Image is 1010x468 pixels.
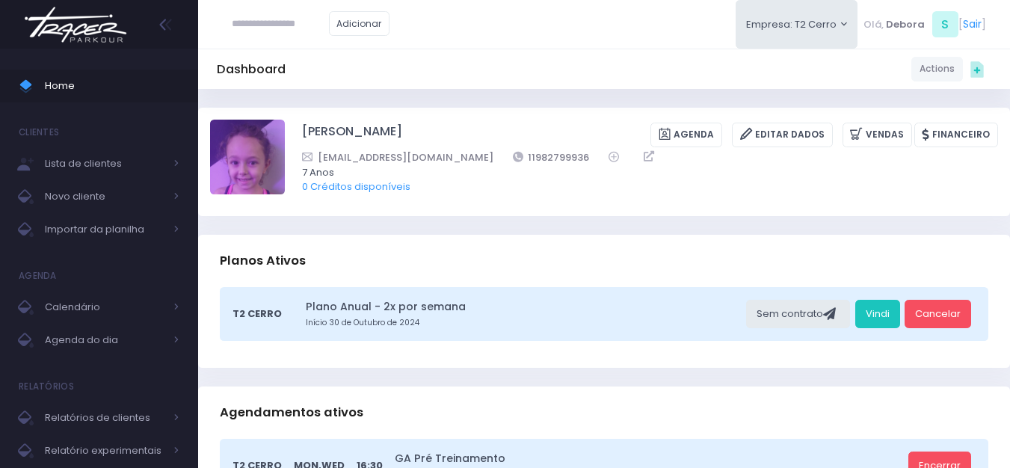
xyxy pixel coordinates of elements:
a: GA Pré Treinamento [395,451,903,467]
a: Plano Anual - 2x por semana [306,299,742,315]
span: Relatório experimentais [45,441,164,461]
h4: Clientes [19,117,59,147]
span: Calendário [45,298,164,317]
h5: Dashboard [217,62,286,77]
span: Relatórios de clientes [45,408,164,428]
a: Vendas [843,123,912,147]
a: Financeiro [914,123,998,147]
a: Agenda [650,123,722,147]
a: Sair [963,16,982,32]
img: Valentina Mesquita [210,120,285,194]
a: 11982799936 [513,150,590,165]
span: 7 Anos [302,165,979,180]
span: S [932,11,958,37]
div: Sem contrato [746,300,850,328]
h3: Agendamentos ativos [220,391,363,434]
span: Novo cliente [45,187,164,206]
a: Adicionar [329,11,390,36]
span: Lista de clientes [45,154,164,173]
small: Início 30 de Outubro de 2024 [306,317,742,329]
span: Home [45,76,179,96]
a: Actions [911,57,963,81]
h4: Relatórios [19,372,74,401]
a: 0 Créditos disponíveis [302,179,410,194]
div: [ ] [857,7,991,41]
a: [EMAIL_ADDRESS][DOMAIN_NAME] [302,150,493,165]
a: Editar Dados [732,123,833,147]
span: Debora [886,17,925,32]
a: Cancelar [905,300,971,328]
span: T2 Cerro [233,307,282,321]
h4: Agenda [19,261,57,291]
span: Importar da planilha [45,220,164,239]
a: [PERSON_NAME] [302,123,402,147]
span: Olá, [863,17,884,32]
h3: Planos Ativos [220,239,306,282]
a: Vindi [855,300,900,328]
span: Agenda do dia [45,330,164,350]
